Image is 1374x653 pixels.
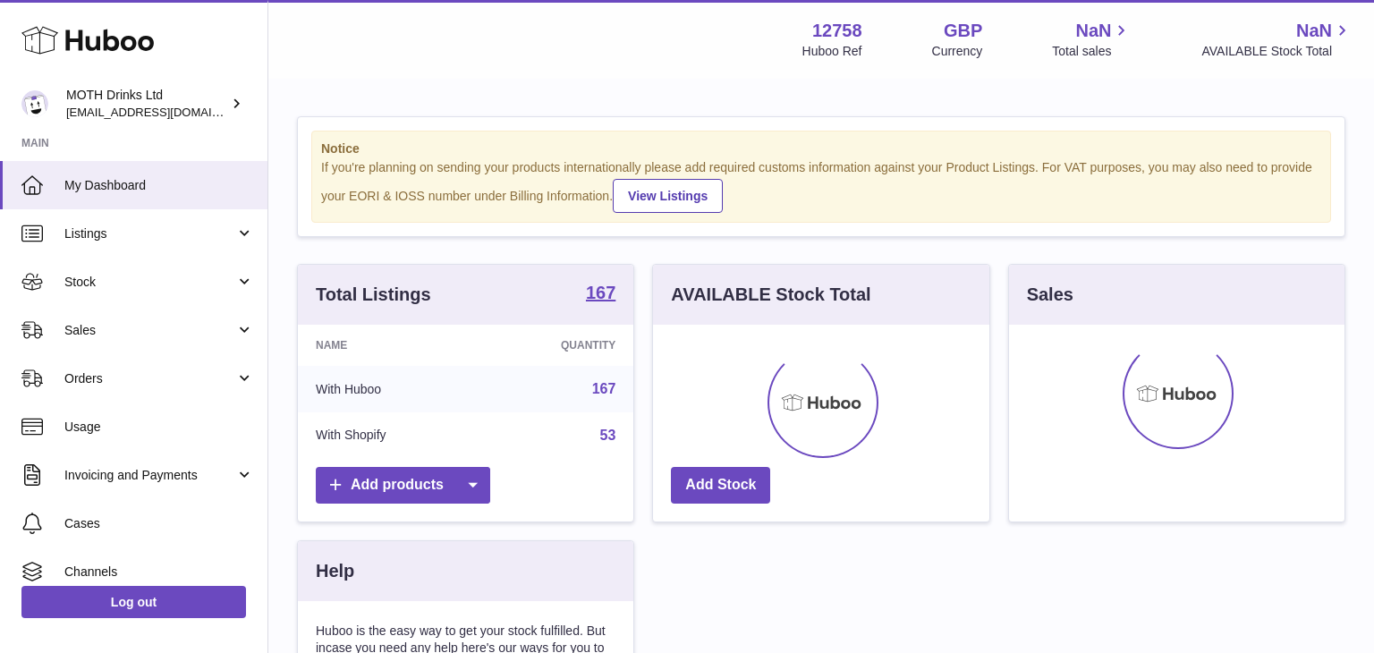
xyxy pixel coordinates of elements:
img: orders@mothdrinks.com [21,90,48,117]
div: MOTH Drinks Ltd [66,87,227,121]
th: Quantity [479,325,633,366]
div: If you're planning on sending your products internationally please add required customs informati... [321,159,1321,213]
span: NaN [1296,19,1332,43]
h3: Sales [1027,283,1073,307]
a: Add products [316,467,490,504]
span: Stock [64,274,235,291]
span: NaN [1075,19,1111,43]
a: Log out [21,586,246,618]
span: [EMAIL_ADDRESS][DOMAIN_NAME] [66,105,263,119]
strong: Notice [321,140,1321,157]
a: 167 [586,284,615,305]
span: Channels [64,564,254,581]
a: 167 [592,381,616,396]
a: 53 [600,428,616,443]
span: Orders [64,370,235,387]
div: Huboo Ref [802,43,862,60]
span: Cases [64,515,254,532]
th: Name [298,325,479,366]
strong: 12758 [812,19,862,43]
a: Add Stock [671,467,770,504]
td: With Huboo [298,366,479,412]
strong: 167 [586,284,615,301]
h3: AVAILABLE Stock Total [671,283,870,307]
span: My Dashboard [64,177,254,194]
td: With Shopify [298,412,479,459]
span: AVAILABLE Stock Total [1201,43,1353,60]
span: Listings [64,225,235,242]
span: Sales [64,322,235,339]
h3: Help [316,559,354,583]
a: NaN Total sales [1052,19,1132,60]
a: View Listings [613,179,723,213]
div: Currency [932,43,983,60]
a: NaN AVAILABLE Stock Total [1201,19,1353,60]
span: Total sales [1052,43,1132,60]
span: Usage [64,419,254,436]
strong: GBP [944,19,982,43]
span: Invoicing and Payments [64,467,235,484]
h3: Total Listings [316,283,431,307]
